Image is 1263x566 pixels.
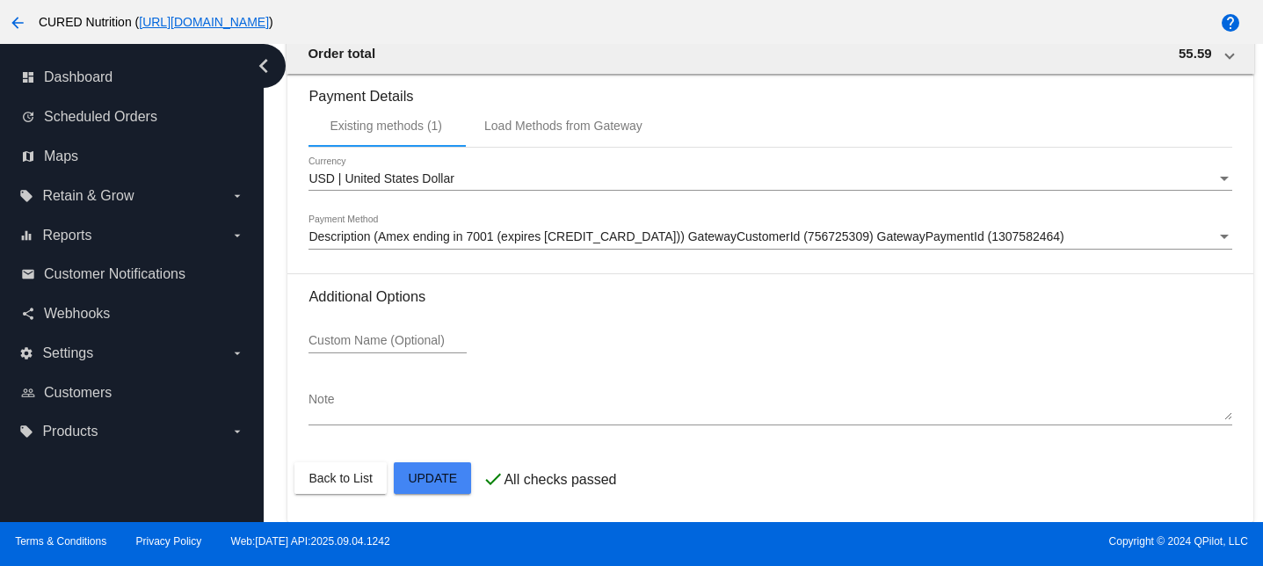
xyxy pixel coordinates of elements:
[21,103,244,131] a: update Scheduled Orders
[394,462,471,494] button: Update
[330,119,442,133] div: Existing methods (1)
[19,346,33,360] i: settings
[21,70,35,84] i: dashboard
[230,189,244,203] i: arrow_drop_down
[504,472,616,488] p: All checks passed
[44,69,113,85] span: Dashboard
[484,119,642,133] div: Load Methods from Gateway
[308,46,375,61] span: Order total
[44,266,185,282] span: Customer Notifications
[21,300,244,328] a: share Webhooks
[308,230,1231,244] mat-select: Payment Method
[294,462,386,494] button: Back to List
[21,379,244,407] a: people_outline Customers
[230,229,244,243] i: arrow_drop_down
[308,172,1231,186] mat-select: Currency
[1179,46,1212,61] span: 55.59
[21,149,35,163] i: map
[21,307,35,321] i: share
[1220,12,1241,33] mat-icon: help
[21,260,244,288] a: email Customer Notifications
[308,171,454,185] span: USD | United States Dollar
[7,12,28,33] mat-icon: arrow_back
[15,535,106,548] a: Terms & Conditions
[308,334,467,348] input: Custom Name (Optional)
[44,385,112,401] span: Customers
[21,110,35,124] i: update
[21,63,244,91] a: dashboard Dashboard
[44,109,157,125] span: Scheduled Orders
[287,32,1253,74] mat-expansion-panel-header: Order total 55.59
[44,149,78,164] span: Maps
[230,346,244,360] i: arrow_drop_down
[19,189,33,203] i: local_offer
[19,229,33,243] i: equalizer
[308,288,1231,305] h3: Additional Options
[308,229,1063,243] span: Description (Amex ending in 7001 (expires [CREDIT_CARD_DATA])) GatewayCustomerId (756725309) Gate...
[136,535,202,548] a: Privacy Policy
[42,188,134,204] span: Retain & Grow
[19,424,33,439] i: local_offer
[308,75,1231,105] h3: Payment Details
[44,306,110,322] span: Webhooks
[230,424,244,439] i: arrow_drop_down
[39,15,273,29] span: CURED Nutrition ( )
[308,471,372,485] span: Back to List
[408,471,457,485] span: Update
[250,52,278,80] i: chevron_left
[42,228,91,243] span: Reports
[42,424,98,439] span: Products
[21,267,35,281] i: email
[21,386,35,400] i: people_outline
[647,535,1248,548] span: Copyright © 2024 QPilot, LLC
[42,345,93,361] span: Settings
[231,535,390,548] a: Web:[DATE] API:2025.09.04.1242
[139,15,269,29] a: [URL][DOMAIN_NAME]
[21,142,244,171] a: map Maps
[483,468,504,490] mat-icon: check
